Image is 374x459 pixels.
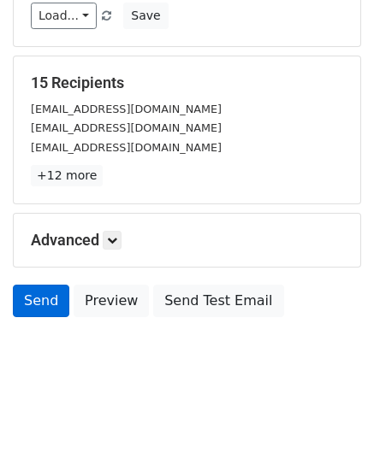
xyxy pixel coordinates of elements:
[31,231,343,250] h5: Advanced
[153,285,283,317] a: Send Test Email
[31,141,222,154] small: [EMAIL_ADDRESS][DOMAIN_NAME]
[31,121,222,134] small: [EMAIL_ADDRESS][DOMAIN_NAME]
[288,377,374,459] iframe: Chat Widget
[31,165,103,186] a: +12 more
[13,285,69,317] a: Send
[31,74,343,92] h5: 15 Recipients
[31,103,222,115] small: [EMAIL_ADDRESS][DOMAIN_NAME]
[31,3,97,29] a: Load...
[123,3,168,29] button: Save
[74,285,149,317] a: Preview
